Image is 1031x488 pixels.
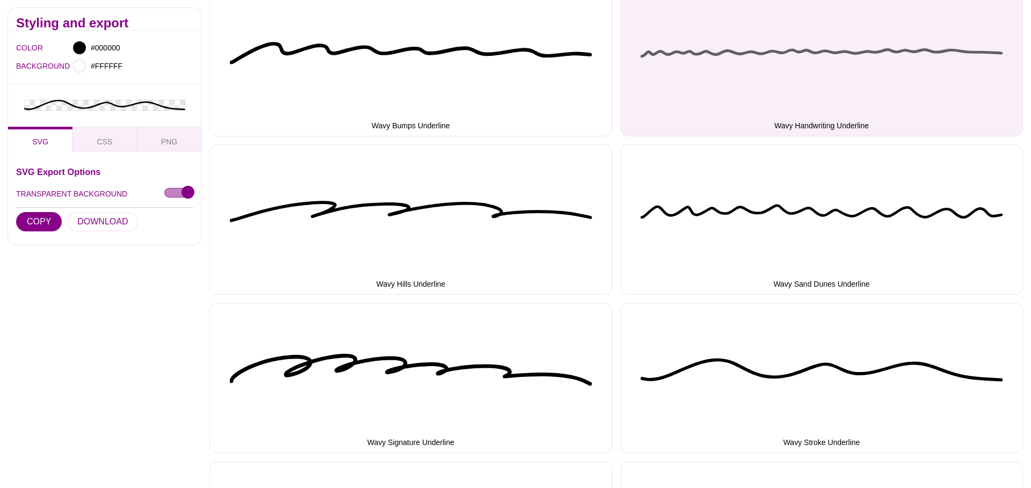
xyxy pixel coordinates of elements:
[161,137,177,145] span: PNG
[16,186,127,200] label: TRANSPARENT BACKGROUND
[137,126,201,151] button: PNG
[620,303,1023,453] button: Wavy Stroke Underline
[16,41,30,55] label: COLOR
[620,144,1023,295] button: Wavy Sand Dunes Underline
[16,19,193,27] h2: Styling and export
[72,126,137,151] button: CSS
[67,212,139,231] button: DOWNLOAD
[209,303,612,453] button: Wavy Signature Underline
[16,212,62,231] button: COPY
[209,144,612,295] button: Wavy Hills Underline
[16,167,193,176] h3: SVG Export Options
[97,137,113,145] span: CSS
[16,59,30,73] label: BACKGROUND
